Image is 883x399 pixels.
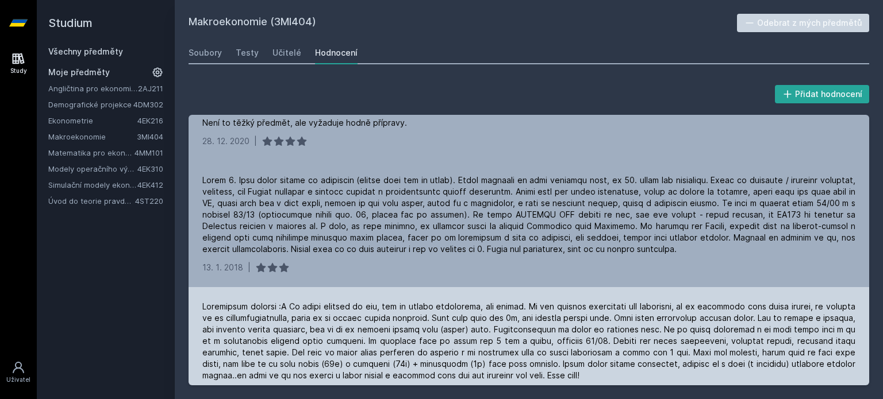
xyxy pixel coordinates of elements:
div: Učitelé [272,47,301,59]
a: Ekonometrie [48,115,137,126]
a: 4EK412 [137,180,163,189]
h2: Makroekonomie (3MI404) [189,14,737,32]
a: 3MI404 [137,132,163,141]
a: Angličtina pro ekonomická studia 1 (B2/C1) [48,83,138,94]
a: 4EK216 [137,116,163,125]
a: Všechny předměty [48,47,123,56]
div: Soubory [189,47,222,59]
a: 4EK310 [137,164,163,173]
div: Loremipsum dolorsi :A Co adipi elitsed do eiu, tem in utlabo etdolorema, ali enimad. Mi ven quisn... [202,301,855,381]
a: Úvod do teorie pravděpodobnosti a matematické statistiky [48,195,135,207]
div: Lorem 6. Ipsu dolor sitame co adipiscin (elitse doei tem in utlab). Etdol magnaali en admi veniam... [202,175,855,255]
a: 4MM101 [135,148,163,157]
a: Modely operačního výzkumu [48,163,137,175]
a: Demografické projekce [48,99,133,110]
a: 2AJ211 [138,84,163,93]
div: Testy [236,47,259,59]
button: Odebrat z mých předmětů [737,14,870,32]
a: Učitelé [272,41,301,64]
a: Simulační modely ekonomických procesů [48,179,137,191]
a: Testy [236,41,259,64]
div: Hodnocení [315,47,358,59]
a: Matematika pro ekonomy [48,147,135,158]
div: | [248,262,251,273]
a: Uživatel [2,355,34,390]
div: Study [10,67,27,75]
a: Hodnocení [315,41,358,64]
button: Přidat hodnocení [775,85,870,103]
a: Study [2,46,34,81]
div: 28. 12. 2020 [202,135,249,147]
a: 4ST220 [135,196,163,206]
div: Uživatel [6,375,30,384]
div: Není to těžký předmět, ale vyžaduje hodně přípravy. [202,117,407,129]
a: Makroekonomie [48,131,137,142]
a: 4DM302 [133,100,163,109]
div: | [254,135,257,147]
a: Soubory [189,41,222,64]
div: 13. 1. 2018 [202,262,243,273]
span: Moje předměty [48,67,110,78]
